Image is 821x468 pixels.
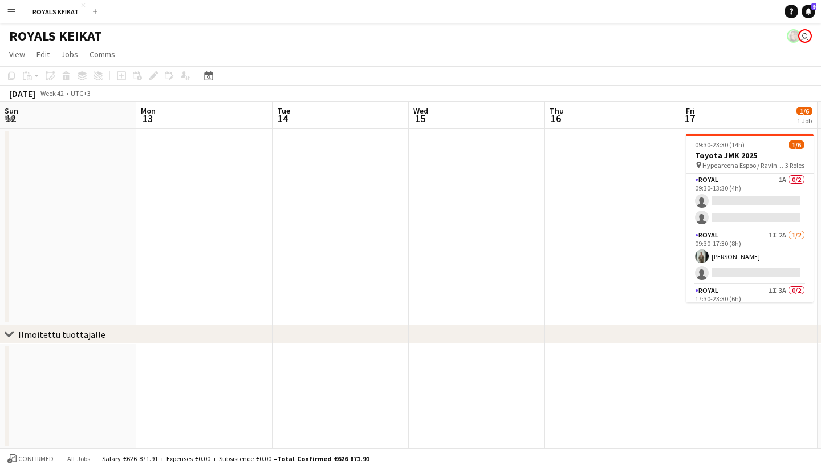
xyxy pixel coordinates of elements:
[686,229,814,284] app-card-role: Royal1I2A1/209:30-17:30 (8h)[PERSON_NAME]
[3,112,18,125] span: 12
[686,150,814,160] h3: Toyota JMK 2025
[802,5,815,18] a: 9
[275,112,290,125] span: 14
[9,27,102,45] h1: ROYALS KEIKAT
[139,112,156,125] span: 13
[5,106,18,116] span: Sun
[787,29,800,43] app-user-avatar: Pauliina Aalto
[412,112,428,125] span: 15
[71,89,91,98] div: UTC+3
[18,329,105,340] div: Ilmoitettu tuottajalle
[9,88,35,99] div: [DATE]
[6,453,55,465] button: Confirmed
[789,140,804,149] span: 1/6
[65,454,92,463] span: All jobs
[550,106,564,116] span: Thu
[102,454,369,463] div: Salary €626 871.91 + Expenses €0.00 + Subsistence €0.00 =
[141,106,156,116] span: Mon
[811,3,816,10] span: 9
[9,49,25,59] span: View
[686,174,814,229] app-card-role: Royal1A0/209:30-13:30 (4h)
[695,140,745,149] span: 09:30-23:30 (14h)
[277,106,290,116] span: Tue
[798,29,812,43] app-user-avatar: Johanna Hytönen
[23,1,88,23] button: ROYALS KEIKAT
[18,455,54,463] span: Confirmed
[686,106,695,116] span: Fri
[36,49,50,59] span: Edit
[684,112,695,125] span: 17
[90,49,115,59] span: Comms
[548,112,564,125] span: 16
[797,116,812,125] div: 1 Job
[796,107,812,115] span: 1/6
[785,161,804,170] span: 3 Roles
[702,161,785,170] span: Hypeareena Espoo / Ravintola Farang [GEOGRAPHIC_DATA]
[32,47,54,62] a: Edit
[686,284,814,340] app-card-role: Royal1I3A0/217:30-23:30 (6h)
[61,49,78,59] span: Jobs
[413,106,428,116] span: Wed
[5,47,30,62] a: View
[56,47,83,62] a: Jobs
[85,47,120,62] a: Comms
[686,134,814,302] app-job-card: 09:30-23:30 (14h)1/6Toyota JMK 2025 Hypeareena Espoo / Ravintola Farang [GEOGRAPHIC_DATA]3 RolesR...
[38,89,66,98] span: Week 42
[277,454,369,463] span: Total Confirmed €626 871.91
